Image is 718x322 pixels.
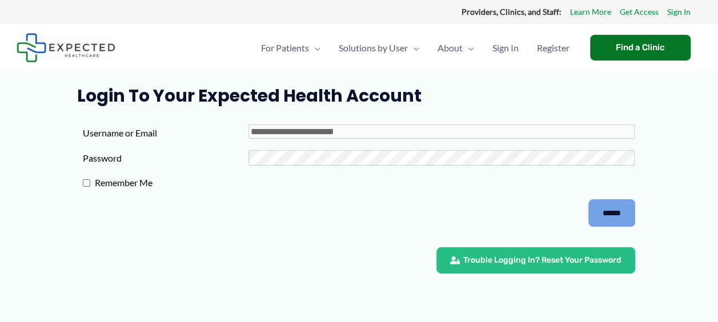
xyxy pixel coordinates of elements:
label: Remember Me [90,174,256,191]
span: Menu Toggle [408,28,419,68]
a: Register [528,28,579,68]
label: Username or Email [83,124,248,142]
a: Find a Clinic [590,35,691,61]
span: Register [537,28,569,68]
a: Sign In [667,5,691,19]
a: For PatientsMenu Toggle [252,28,330,68]
label: Password [83,150,248,167]
span: Trouble Logging In? Reset Your Password [463,256,621,264]
strong: Providers, Clinics, and Staff: [462,7,561,17]
a: Trouble Logging In? Reset Your Password [436,247,635,273]
a: AboutMenu Toggle [428,28,483,68]
img: Expected Healthcare Logo - side, dark font, small [17,33,115,62]
span: Sign In [492,28,519,68]
span: For Patients [261,28,309,68]
span: Menu Toggle [463,28,474,68]
span: Menu Toggle [309,28,320,68]
h1: Login to Your Expected Health Account [77,86,641,106]
a: Learn More [570,5,611,19]
span: Solutions by User [339,28,408,68]
a: Solutions by UserMenu Toggle [330,28,428,68]
a: Sign In [483,28,528,68]
nav: Primary Site Navigation [252,28,579,68]
a: Get Access [620,5,659,19]
span: About [438,28,463,68]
